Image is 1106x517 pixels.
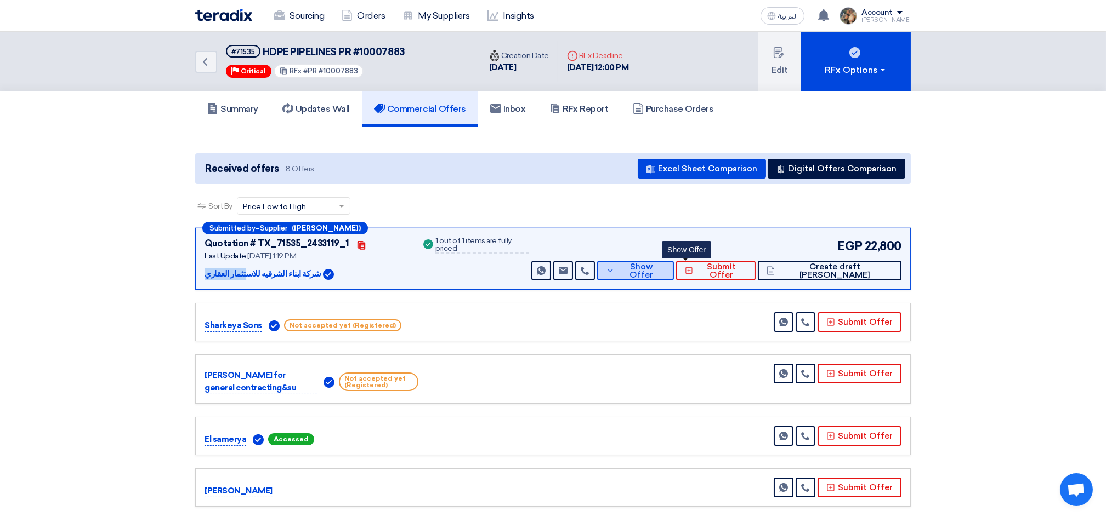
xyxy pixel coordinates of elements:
span: Submit Offer [696,263,747,279]
div: Quotation # TX_71535_2433119_1 [205,237,349,250]
a: Commercial Offers [362,91,478,127]
a: Summary [195,91,270,127]
a: Sourcing [265,4,333,28]
a: RFx Report [537,91,620,127]
span: العربية [778,13,798,20]
h5: Inbox [490,104,526,114]
img: Verified Account [269,320,280,331]
span: Sort By [208,200,232,212]
div: Creation Date [489,50,549,61]
span: 8 Offers [286,164,314,174]
button: Submit Offer [818,426,901,446]
img: file_1710751448746.jpg [840,7,857,25]
button: Create draft [PERSON_NAME] [758,261,901,280]
p: El samerya [205,433,246,446]
span: Last Update [205,251,246,261]
div: [PERSON_NAME] [861,17,911,23]
b: ([PERSON_NAME]) [292,225,361,232]
div: [DATE] 12:00 PM [567,61,629,74]
span: Submitted by [209,225,256,232]
div: RFx Options [825,64,887,77]
span: Create draft [PERSON_NAME] [778,263,893,279]
div: – [202,222,368,234]
p: شركة ابناء الشرقيه للاستثمار العقاري [205,268,321,281]
span: Critical [241,67,266,75]
button: Submit Offer [676,261,756,280]
div: Show Offer [662,241,711,258]
span: EGP [837,237,863,255]
p: [PERSON_NAME] [205,485,273,498]
span: Received offers [205,162,279,176]
span: HDPE PIPELINES PR #10007883 [263,46,405,58]
span: RFx [290,67,302,75]
h5: Summary [207,104,258,114]
button: Submit Offer [818,478,901,497]
span: Not accepted yet (Registered) [284,319,401,331]
h5: Commercial Offers [374,104,466,114]
button: Submit Offer [818,312,901,332]
div: Open chat [1060,473,1093,506]
button: Edit [758,32,801,91]
h5: HDPE PIPELINES PR #10007883 [226,45,405,59]
span: #PR #10007883 [303,67,358,75]
a: My Suppliers [394,4,478,28]
img: Teradix logo [195,9,252,21]
button: Show Offer [597,261,674,280]
span: Accessed [268,433,314,445]
button: Digital Offers Comparison [768,159,905,179]
button: العربية [761,7,804,25]
h5: Updates Wall [282,104,350,114]
button: RFx Options [801,32,911,91]
a: Updates Wall [270,91,362,127]
div: 1 out of 1 items are fully priced [435,237,529,254]
img: Verified Account [323,269,334,280]
span: Not accepted yet (Registered) [339,372,418,391]
img: Verified Account [324,377,334,388]
div: [DATE] [489,61,549,74]
a: Insights [479,4,543,28]
div: Account [861,8,893,18]
a: Purchase Orders [621,91,726,127]
span: Supplier [260,225,287,232]
span: [DATE] 1:19 PM [247,251,296,261]
p: [PERSON_NAME] for general contracting&su [205,369,317,394]
p: Sharkeya Sons [205,319,262,332]
a: Orders [333,4,394,28]
button: Submit Offer [818,364,901,383]
span: 22,800 [865,237,901,255]
a: Inbox [478,91,538,127]
div: RFx Deadline [567,50,629,61]
span: Price Low to High [243,201,306,212]
h5: RFx Report [549,104,608,114]
div: #71535 [231,48,255,55]
span: Show Offer [617,263,665,279]
img: Verified Account [253,434,264,445]
button: Excel Sheet Comparison [638,159,766,179]
h5: Purchase Orders [633,104,714,114]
